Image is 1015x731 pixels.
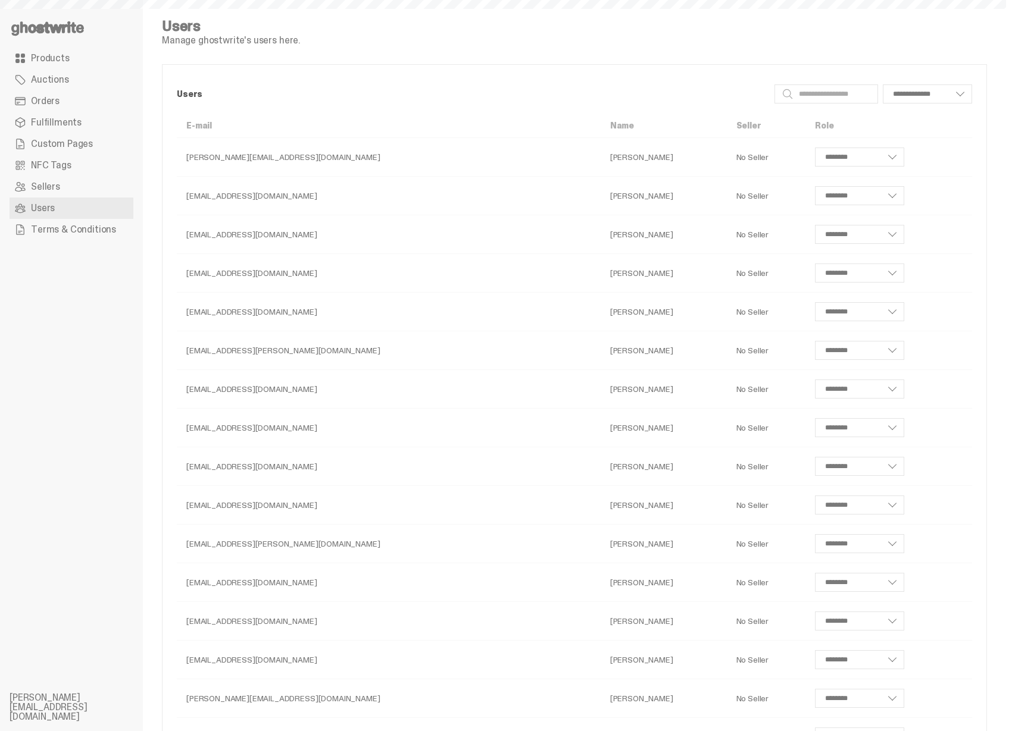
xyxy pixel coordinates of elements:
span: Auctions [31,75,69,84]
td: No Seller [727,409,806,447]
li: [PERSON_NAME][EMAIL_ADDRESS][DOMAIN_NAME] [10,693,152,721]
td: [PERSON_NAME] [601,525,727,563]
td: [PERSON_NAME] [601,486,727,525]
td: [PERSON_NAME] [601,331,727,370]
td: No Seller [727,563,806,602]
a: Users [10,197,133,219]
span: Orders [31,96,60,106]
td: [PERSON_NAME] [601,177,727,215]
td: [PERSON_NAME] [601,409,727,447]
a: Fulfillments [10,112,133,133]
p: Users [177,90,765,98]
td: [EMAIL_ADDRESS][PERSON_NAME][DOMAIN_NAME] [177,525,601,563]
td: [PERSON_NAME] [601,370,727,409]
td: [EMAIL_ADDRESS][DOMAIN_NAME] [177,409,601,447]
td: [PERSON_NAME][EMAIL_ADDRESS][DOMAIN_NAME] [177,138,601,177]
td: [PERSON_NAME] [601,138,727,177]
td: [PERSON_NAME] [601,447,727,486]
td: [EMAIL_ADDRESS][DOMAIN_NAME] [177,254,601,293]
td: No Seller [727,254,806,293]
a: Orders [10,90,133,112]
td: [EMAIL_ADDRESS][DOMAIN_NAME] [177,641,601,679]
td: [PERSON_NAME][EMAIL_ADDRESS][DOMAIN_NAME] [177,679,601,718]
td: [EMAIL_ADDRESS][DOMAIN_NAME] [177,215,601,254]
span: Users [31,203,55,213]
span: Terms & Conditions [31,225,116,234]
th: Name [601,114,727,138]
td: [EMAIL_ADDRESS][DOMAIN_NAME] [177,447,601,486]
td: [EMAIL_ADDRESS][DOMAIN_NAME] [177,602,601,641]
td: No Seller [727,215,806,254]
th: Role [805,114,972,138]
td: [EMAIL_ADDRESS][PERSON_NAME][DOMAIN_NAME] [177,331,601,370]
h4: Users [162,19,300,33]
span: NFC Tags [31,161,71,170]
th: E-mail [177,114,601,138]
td: [EMAIL_ADDRESS][DOMAIN_NAME] [177,486,601,525]
td: [PERSON_NAME] [601,602,727,641]
td: [PERSON_NAME] [601,215,727,254]
a: Auctions [10,69,133,90]
td: No Seller [727,177,806,215]
td: No Seller [727,679,806,718]
td: [PERSON_NAME] [601,563,727,602]
td: No Seller [727,602,806,641]
td: No Seller [727,641,806,679]
td: No Seller [727,138,806,177]
p: Manage ghostwrite's users here. [162,36,300,45]
span: Custom Pages [31,139,93,149]
span: Products [31,54,70,63]
td: No Seller [727,486,806,525]
td: No Seller [727,525,806,563]
td: No Seller [727,331,806,370]
th: Seller [727,114,806,138]
span: Sellers [31,182,60,192]
a: Sellers [10,176,133,197]
td: [PERSON_NAME] [601,679,727,718]
a: Terms & Conditions [10,219,133,240]
a: NFC Tags [10,155,133,176]
td: [PERSON_NAME] [601,293,727,331]
td: [EMAIL_ADDRESS][DOMAIN_NAME] [177,293,601,331]
td: No Seller [727,370,806,409]
span: Fulfillments [31,118,82,127]
td: No Seller [727,293,806,331]
td: [PERSON_NAME] [601,641,727,679]
a: Custom Pages [10,133,133,155]
td: No Seller [727,447,806,486]
td: [EMAIL_ADDRESS][DOMAIN_NAME] [177,370,601,409]
td: [EMAIL_ADDRESS][DOMAIN_NAME] [177,177,601,215]
td: [PERSON_NAME] [601,254,727,293]
td: [EMAIL_ADDRESS][DOMAIN_NAME] [177,563,601,602]
a: Products [10,48,133,69]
